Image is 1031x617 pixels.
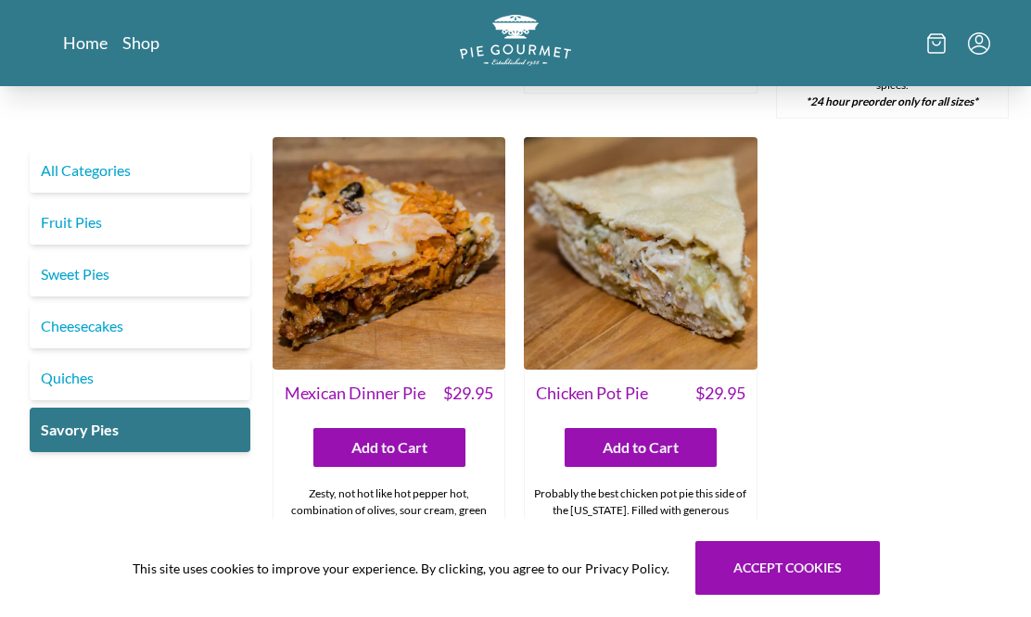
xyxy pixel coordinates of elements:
button: Accept cookies [695,541,880,595]
a: Quiches [30,356,250,400]
span: $ 29.95 [695,381,745,406]
span: Mexican Dinner Pie [285,381,426,406]
a: Sweet Pies [30,252,250,296]
button: Menu [968,32,990,55]
img: Chicken Pot Pie [524,137,757,370]
a: Home [63,31,108,54]
span: Add to Cart [351,436,427,459]
img: logo [460,15,571,66]
a: Fruit Pies [30,200,250,245]
span: $ 29.95 [443,381,493,406]
a: Logo [460,15,571,71]
a: All Categories [30,148,250,193]
span: This site uses cookies to improve your experience. By clicking, you agree to our Privacy Policy. [133,559,669,578]
a: Savory Pies [30,408,250,452]
a: Cheesecakes [30,304,250,348]
div: Zesty, not hot like hot pepper hot, combination of olives, sour cream, green onions, chili with b... [274,478,504,593]
button: Add to Cart [313,428,465,467]
span: Chicken Pot Pie [536,381,648,406]
img: Mexican Dinner Pie [273,137,505,370]
span: Add to Cart [603,436,679,459]
a: Shop [122,31,159,54]
strong: *24 hour preorder only for all sizes* [806,94,978,108]
button: Add to Cart [565,428,717,467]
